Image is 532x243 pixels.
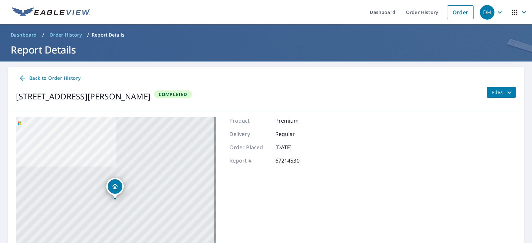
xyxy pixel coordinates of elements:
[229,130,269,138] p: Delivery
[92,32,124,38] p: Report Details
[8,43,524,57] h1: Report Details
[8,30,40,40] a: Dashboard
[275,157,315,165] p: 67214530
[16,72,83,84] a: Back to Order History
[16,90,151,102] div: [STREET_ADDRESS][PERSON_NAME]
[275,143,315,151] p: [DATE]
[47,30,84,40] a: Order History
[229,157,269,165] p: Report #
[11,32,37,38] span: Dashboard
[229,143,269,151] p: Order Placed
[492,88,513,96] span: Files
[486,87,516,98] button: filesDropdownBtn-67214530
[87,31,89,39] li: /
[19,74,80,82] span: Back to Order History
[275,130,315,138] p: Regular
[106,178,124,198] div: Dropped pin, building 1, Residential property, 117 Adams St Williamsburg, VA 23185
[155,91,191,97] span: Completed
[12,7,90,17] img: EV Logo
[447,5,474,19] a: Order
[42,31,44,39] li: /
[275,117,315,125] p: Premium
[50,32,82,38] span: Order History
[8,30,524,40] nav: breadcrumb
[480,5,494,20] div: DH
[229,117,269,125] p: Product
